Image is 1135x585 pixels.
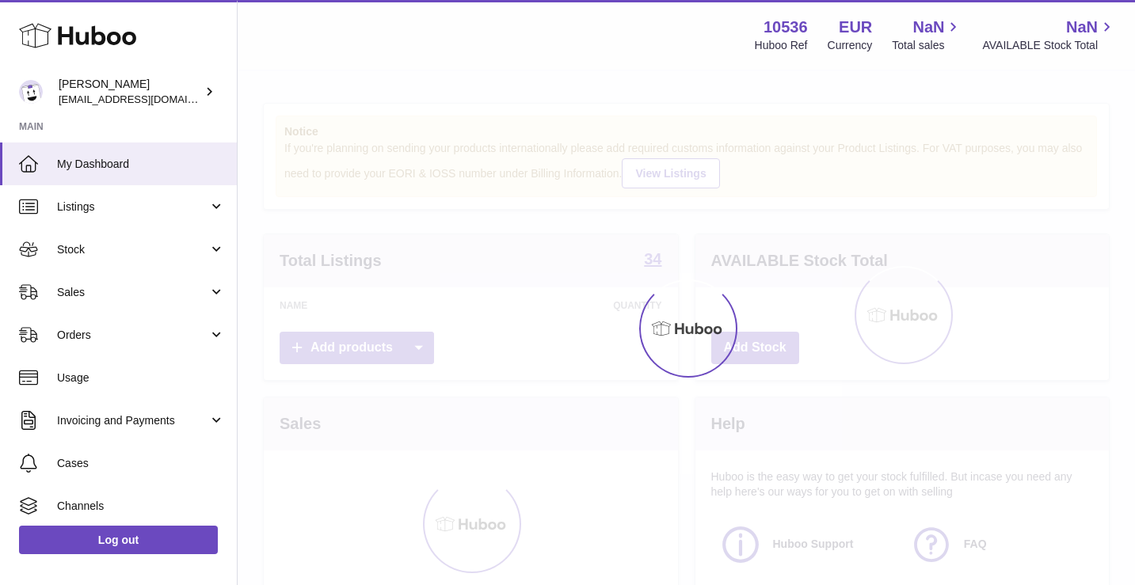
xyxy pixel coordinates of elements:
[982,38,1116,53] span: AVAILABLE Stock Total
[57,242,208,257] span: Stock
[57,456,225,471] span: Cases
[57,328,208,343] span: Orders
[57,370,225,386] span: Usage
[982,17,1116,53] a: NaN AVAILABLE Stock Total
[59,93,233,105] span: [EMAIL_ADDRESS][DOMAIN_NAME]
[755,38,808,53] div: Huboo Ref
[839,17,872,38] strong: EUR
[828,38,873,53] div: Currency
[59,77,201,107] div: [PERSON_NAME]
[57,413,208,428] span: Invoicing and Payments
[19,80,43,104] img: riberoyepescamila@hotmail.com
[912,17,944,38] span: NaN
[892,17,962,53] a: NaN Total sales
[764,17,808,38] strong: 10536
[1066,17,1098,38] span: NaN
[892,38,962,53] span: Total sales
[57,157,225,172] span: My Dashboard
[57,499,225,514] span: Channels
[57,199,208,215] span: Listings
[57,285,208,300] span: Sales
[19,526,218,554] a: Log out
